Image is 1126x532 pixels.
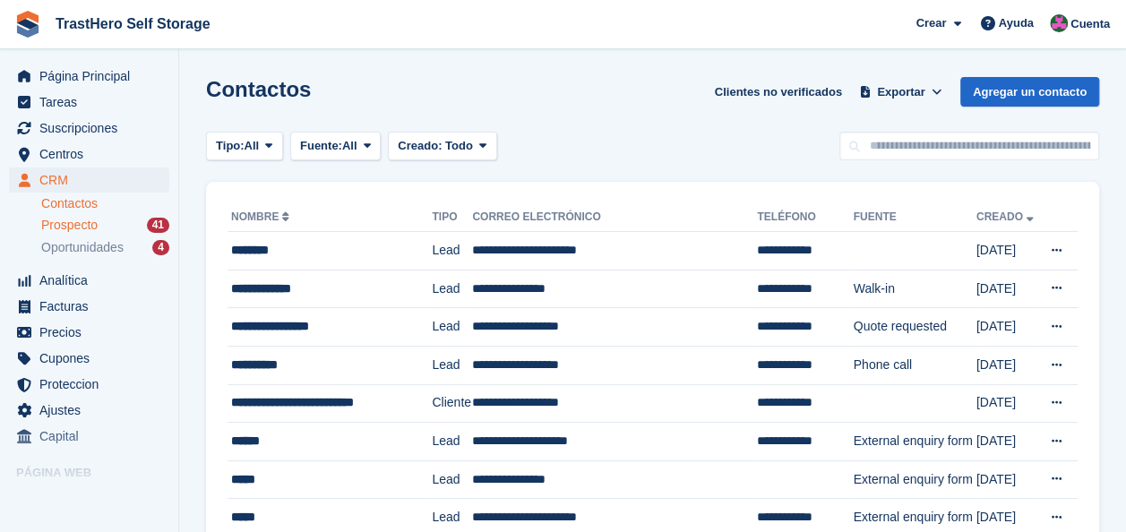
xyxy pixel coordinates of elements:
span: Centros [39,142,147,167]
span: Prospecto [41,217,98,234]
span: Tareas [39,90,147,115]
a: Prospecto 41 [41,216,169,235]
span: Capital [39,424,147,449]
span: Cuenta [1070,15,1110,33]
td: [DATE] [976,460,1039,499]
span: All [342,137,357,155]
span: All [245,137,260,155]
th: Correo electrónico [472,203,757,232]
a: Oportunidades 4 [41,238,169,257]
td: [DATE] [976,308,1039,347]
a: menu [9,64,169,89]
span: Exportar [877,83,924,101]
div: 4 [152,240,169,255]
button: Exportar [856,77,946,107]
td: [DATE] [976,232,1039,270]
a: menu [9,398,169,423]
a: Contactos [41,195,169,212]
td: Lead [432,308,472,347]
img: Marua Grioui [1050,14,1068,32]
td: Lead [432,232,472,270]
span: Página web [16,464,178,482]
td: Lead [432,460,472,499]
th: Teléfono [757,203,853,232]
a: menu [9,142,169,167]
a: menú [9,486,169,511]
td: Walk-in [854,270,976,308]
span: Precios [39,320,147,345]
span: Página Principal [39,64,147,89]
span: Analítica [39,268,147,293]
th: Fuente [854,203,976,232]
h1: Contactos [206,77,311,101]
td: [DATE] [976,384,1039,423]
span: Cupones [39,346,147,371]
span: Crear [915,14,946,32]
td: Phone call [854,346,976,384]
span: Ajustes [39,398,147,423]
div: 41 [147,218,169,233]
span: Facturas [39,294,147,319]
a: menu [9,320,169,345]
a: menu [9,116,169,141]
span: Creado: [398,139,442,152]
span: Ayuda [999,14,1034,32]
a: TrastHero Self Storage [48,9,218,39]
td: Cliente [432,384,472,423]
a: Vista previa de la tienda [148,488,169,510]
td: Lead [432,346,472,384]
span: Todo [445,139,473,152]
td: [DATE] [976,423,1039,461]
span: Suscripciones [39,116,147,141]
span: Oportunidades [41,239,124,256]
a: menu [9,294,169,319]
button: Fuente: All [290,132,381,161]
a: Agregar un contacto [960,77,1099,107]
a: menu [9,424,169,449]
button: Creado: Todo [388,132,496,161]
span: página web [39,486,147,511]
a: menu [9,90,169,115]
span: Fuente: [300,137,342,155]
a: Creado [976,210,1037,223]
a: menu [9,346,169,371]
td: External enquiry form [854,423,976,461]
span: Tipo: [216,137,245,155]
a: Clientes no verificados [708,77,849,107]
button: Tipo: All [206,132,283,161]
a: menu [9,167,169,193]
a: menu [9,372,169,397]
span: CRM [39,167,147,193]
td: Quote requested [854,308,976,347]
td: Lead [432,423,472,461]
img: stora-icon-8386f47178a22dfd0bd8f6a31ec36ba5ce8667c1dd55bd0f319d3a0aa187defe.svg [14,11,41,38]
td: [DATE] [976,270,1039,308]
span: Proteccion [39,372,147,397]
td: [DATE] [976,346,1039,384]
td: External enquiry form [854,460,976,499]
th: Tipo [432,203,472,232]
a: Nombre [231,210,293,223]
td: Lead [432,270,472,308]
a: menu [9,268,169,293]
